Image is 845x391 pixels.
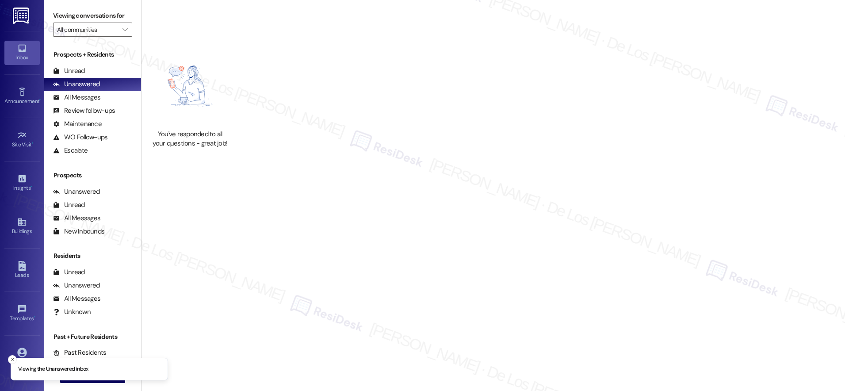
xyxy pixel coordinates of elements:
a: Templates • [4,302,40,326]
div: All Messages [53,93,100,102]
span: • [31,184,32,190]
div: Escalate [53,146,88,155]
div: Unread [53,66,85,76]
div: New Inbounds [53,227,104,236]
div: All Messages [53,294,100,303]
a: Site Visit • [4,128,40,152]
input: All communities [57,23,118,37]
button: Close toast [8,355,17,364]
div: Maintenance [53,119,102,129]
div: Past + Future Residents [44,332,141,341]
a: Account [4,345,40,369]
div: Unknown [53,307,91,317]
div: Unanswered [53,281,100,290]
span: • [32,140,33,146]
div: Prospects [44,171,141,180]
div: Unread [53,268,85,277]
label: Viewing conversations for [53,9,132,23]
div: Unanswered [53,187,100,196]
div: Prospects + Residents [44,50,141,59]
div: WO Follow-ups [53,133,107,142]
div: Unread [53,200,85,210]
a: Leads [4,258,40,282]
i:  [122,26,127,33]
a: Buildings [4,215,40,238]
img: empty-state [151,47,229,125]
img: ResiDesk Logo [13,8,31,24]
div: Unanswered [53,80,100,89]
div: Residents [44,251,141,261]
div: You've responded to all your questions - great job! [151,130,229,149]
div: Review follow-ups [53,106,115,115]
div: All Messages [53,214,100,223]
span: • [39,97,41,103]
p: Viewing the Unanswered inbox [18,365,88,373]
a: Insights • [4,171,40,195]
a: Inbox [4,41,40,65]
span: • [34,314,35,320]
